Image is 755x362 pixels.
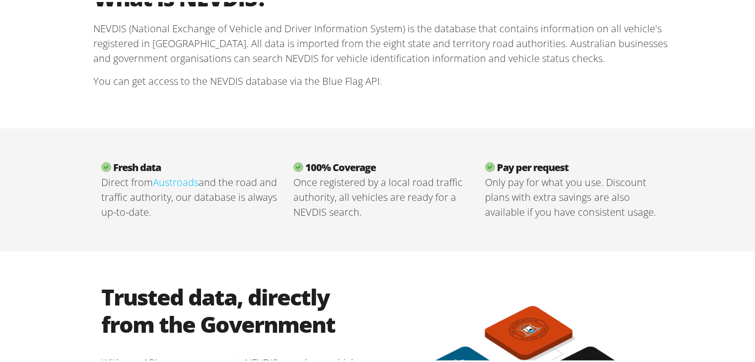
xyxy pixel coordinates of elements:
p: Direct from and the road and traffic authority, our database is always up-to-date. [101,173,277,218]
a: Austroads [153,174,199,187]
p: You can get access to the NEVDIS database via the Blue Flag API. [93,64,669,95]
h2: Trusted data, directly from the Government [101,281,373,336]
h3: 100% Coverage [293,158,470,173]
p: Once registered by a local road traffic authority, all vehicles are ready for a NEVDIS search. [293,173,470,218]
p: NEVDIS (National Exchange of Vehicle and Driver Information System) is the database that contains... [93,19,669,64]
p: Only pay for what you use. Discount plans with extra savings are also available if you have consi... [485,173,661,218]
h3: Pay per request [485,158,661,173]
h3: Fresh data [101,158,277,173]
